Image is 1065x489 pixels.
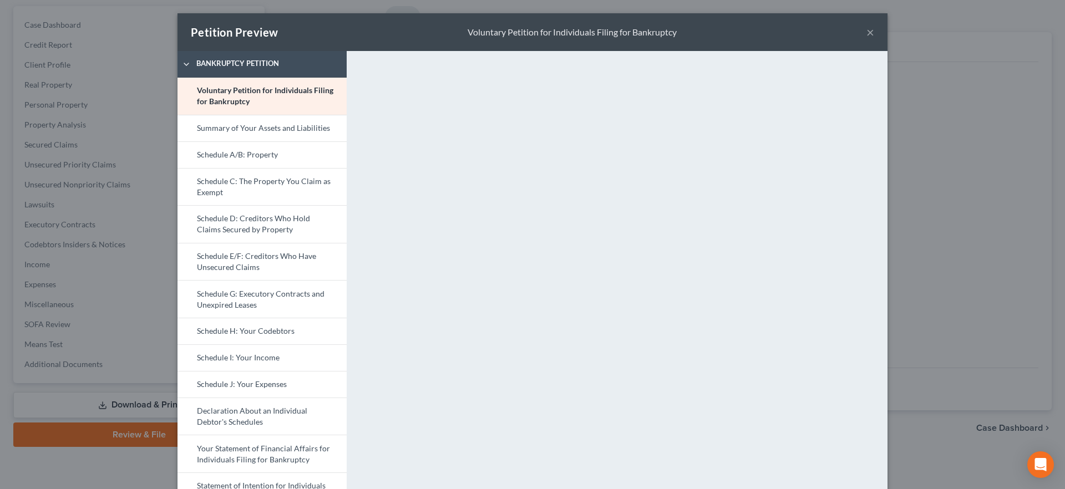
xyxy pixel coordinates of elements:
div: Voluntary Petition for Individuals Filing for Bankruptcy [468,26,677,39]
a: Schedule A/B: Property [177,141,347,168]
a: Schedule D: Creditors Who Hold Claims Secured by Property [177,205,347,243]
a: Voluntary Petition for Individuals Filing for Bankruptcy [177,78,347,115]
div: Open Intercom Messenger [1027,451,1054,478]
a: Schedule J: Your Expenses [177,371,347,398]
a: Schedule H: Your Codebtors [177,318,347,344]
a: Bankruptcy Petition [177,51,347,78]
a: Schedule I: Your Income [177,344,347,371]
button: × [866,26,874,39]
a: Schedule G: Executory Contracts and Unexpired Leases [177,280,347,318]
a: Schedule E/F: Creditors Who Have Unsecured Claims [177,243,347,281]
a: Your Statement of Financial Affairs for Individuals Filing for Bankruptcy [177,435,347,472]
a: Schedule C: The Property You Claim as Exempt [177,168,347,206]
a: Summary of Your Assets and Liabilities [177,115,347,141]
div: Petition Preview [191,24,278,40]
span: Bankruptcy Petition [191,58,348,69]
a: Declaration About an Individual Debtor's Schedules [177,398,347,435]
